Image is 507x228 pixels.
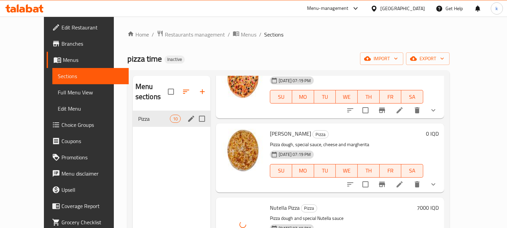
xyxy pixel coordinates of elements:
span: Pizza [138,115,170,123]
span: 10 [170,116,180,122]
img: Vegetable Pizza [221,55,264,98]
span: Nutella Pizza [270,203,300,213]
svg: Show Choices [429,106,437,114]
button: TH [358,90,380,104]
h6: 0 IQD [426,129,439,138]
a: Sections [52,68,129,84]
span: MO [295,166,311,176]
div: items [170,115,181,123]
span: k [496,5,498,12]
img: Margherita Pizza [221,129,264,172]
span: TH [360,92,377,102]
span: Menu disclaimer [61,169,123,178]
span: SA [404,166,421,176]
button: delete [409,176,425,192]
span: TH [360,166,377,176]
div: Menu-management [307,4,349,13]
span: Pizza [301,204,317,212]
span: MO [295,92,311,102]
span: TU [317,166,333,176]
span: Choice Groups [61,121,123,129]
li: / [228,30,230,39]
span: [PERSON_NAME] [270,129,311,139]
span: Menus [241,30,256,39]
span: FR [382,92,399,102]
a: Edit menu item [396,180,404,188]
button: SU [270,164,292,178]
button: show more [425,102,441,118]
span: Coverage Report [61,202,123,210]
button: MO [292,90,314,104]
span: Branches [61,40,123,48]
span: export [411,54,444,63]
button: SA [401,164,423,178]
button: Branch-specific-item [374,102,390,118]
span: WE [338,166,355,176]
span: Grocery Checklist [61,218,123,226]
p: Pizza dough and special Nutella sauce [270,214,414,223]
button: show more [425,176,441,192]
span: Sort sections [178,84,194,100]
a: Home [127,30,149,39]
span: SU [273,92,289,102]
button: SA [401,90,423,104]
div: [GEOGRAPHIC_DATA] [380,5,425,12]
button: Branch-specific-item [374,176,390,192]
span: [DATE] 07:19 PM [276,77,313,84]
span: SA [404,92,421,102]
li: / [152,30,154,39]
span: Coupons [61,137,123,145]
span: Edit Restaurant [61,23,123,31]
a: Edit menu item [396,106,404,114]
a: Edit Restaurant [47,19,129,36]
button: edit [186,114,196,124]
span: import [365,54,398,63]
a: Upsell [47,182,129,198]
div: Inactive [164,55,185,64]
span: WE [338,92,355,102]
span: Select to update [358,103,373,117]
nav: Menu sections [133,108,211,130]
span: Promotions [61,153,123,161]
a: Full Menu View [52,84,129,100]
button: import [360,52,403,65]
span: Select all sections [164,85,178,99]
button: delete [409,102,425,118]
span: TU [317,92,333,102]
span: Pizza [313,131,328,138]
button: Add section [194,84,210,100]
span: Sections [58,72,123,80]
span: Sections [264,30,283,39]
span: Upsell [61,186,123,194]
button: SU [270,90,292,104]
button: export [406,52,450,65]
button: MO [292,164,314,178]
h6: 7000 IQD [417,203,439,212]
a: Choice Groups [47,117,129,133]
span: Inactive [164,56,185,62]
button: FR [380,164,402,178]
span: Full Menu View [58,88,123,96]
span: Select to update [358,177,373,191]
span: SU [273,166,289,176]
li: / [259,30,261,39]
button: WE [336,164,358,178]
a: Coverage Report [47,198,129,214]
span: Edit Menu [58,105,123,113]
svg: Show Choices [429,180,437,188]
button: sort-choices [342,176,358,192]
a: Edit Menu [52,100,129,117]
a: Promotions [47,149,129,165]
button: TH [358,164,380,178]
span: pizza time [127,51,162,66]
button: WE [336,90,358,104]
a: Menu disclaimer [47,165,129,182]
span: [DATE] 07:19 PM [276,151,313,158]
button: sort-choices [342,102,358,118]
button: TU [314,90,336,104]
nav: breadcrumb [127,30,450,39]
a: Menus [47,52,129,68]
a: Branches [47,36,129,52]
a: Coupons [47,133,129,149]
span: Menus [63,56,123,64]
